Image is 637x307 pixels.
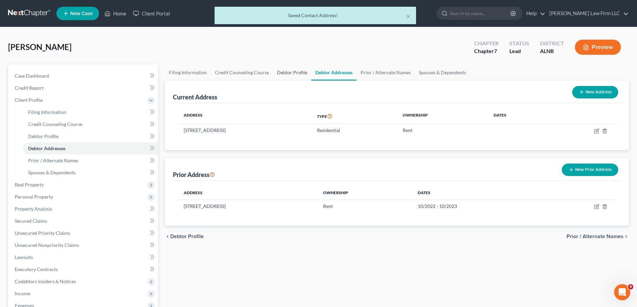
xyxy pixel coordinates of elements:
a: Unsecured Nonpriority Claims [9,239,158,251]
a: Credit Report [9,82,158,94]
a: Credit Counseling Course [211,64,273,81]
div: District [540,40,564,47]
a: Lawsuits [9,251,158,263]
span: Personal Property [15,194,53,200]
th: Dates [412,186,544,200]
span: 4 [628,284,633,290]
a: Debtor Addresses [23,142,158,155]
a: Spouses & Dependents [23,167,158,179]
div: Status [509,40,529,47]
span: Real Property [15,182,44,187]
div: Lead [509,47,529,55]
span: Secured Claims [15,218,47,224]
a: Debtor Addresses [311,64,357,81]
div: Chapter [474,47,499,55]
th: Ownership [318,186,413,200]
span: Case Dashboard [15,73,49,79]
td: [STREET_ADDRESS] [178,200,318,212]
th: Type [312,108,397,124]
a: Case Dashboard [9,70,158,82]
a: Filing Information [165,64,211,81]
i: chevron_left [165,234,170,239]
span: Credit Counseling Course [28,121,82,127]
span: Prior / Alternate Names [566,234,624,239]
th: Address [178,186,318,200]
td: [STREET_ADDRESS] [178,124,312,137]
div: Current Address [173,93,217,101]
a: Property Analysis [9,203,158,215]
span: Debtor Profile [28,133,58,139]
th: Dates [488,108,548,124]
td: Rent [318,200,413,212]
div: ALNB [540,47,564,55]
span: Lawsuits [15,254,33,260]
a: Filing Information [23,106,158,118]
button: Prior / Alternate Names chevron_right [566,234,629,239]
span: Prior / Alternate Names [28,158,78,163]
a: Secured Claims [9,215,158,227]
span: 7 [494,48,497,54]
button: chevron_left Debtor Profile [165,234,204,239]
a: Debtor Profile [23,130,158,142]
td: Residential [312,124,397,137]
button: New Prior Address [562,164,618,176]
a: Credit Counseling Course [23,118,158,130]
button: New Address [572,86,618,98]
span: Income [15,291,30,296]
td: 10/2022 - 10/2023 [412,200,544,212]
span: Debtor Addresses [28,145,65,151]
i: chevron_right [624,234,629,239]
button: × [406,12,411,20]
span: Unsecured Nonpriority Claims [15,242,79,248]
span: Debtor Profile [170,234,204,239]
a: Prior / Alternate Names [23,155,158,167]
a: Debtor Profile [273,64,311,81]
a: Prior / Alternate Names [357,64,415,81]
span: Filing Information [28,109,66,115]
td: Rent [397,124,488,137]
a: Unsecured Priority Claims [9,227,158,239]
span: Spouses & Dependents [28,170,76,175]
th: Address [178,108,312,124]
span: Credit Report [15,85,44,91]
div: Saved Contact Address! [220,12,411,19]
a: Spouses & Dependents [415,64,470,81]
span: Executory Contracts [15,266,58,272]
span: Unsecured Priority Claims [15,230,70,236]
div: Prior Address [173,171,215,179]
button: Preview [575,40,621,55]
span: [PERSON_NAME] [8,42,72,52]
a: Executory Contracts [9,263,158,275]
th: Ownership [397,108,488,124]
iframe: Intercom live chat [614,284,630,300]
span: Codebtors Insiders & Notices [15,278,76,284]
span: Client Profile [15,97,43,103]
span: Property Analysis [15,206,52,212]
div: Chapter [474,40,499,47]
